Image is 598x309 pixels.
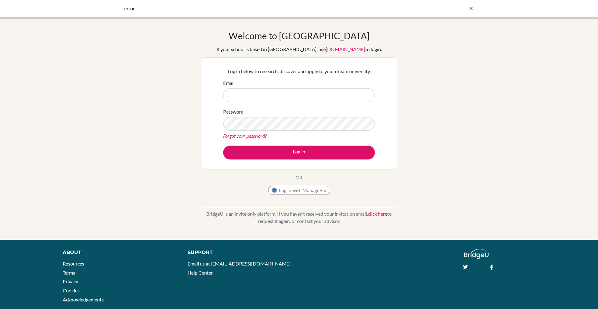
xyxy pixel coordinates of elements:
a: Privacy [63,278,78,284]
h1: Welcome to [GEOGRAPHIC_DATA] [229,30,369,41]
p: Log in below to research, discover and apply to your dream university. [223,68,375,75]
a: Email us at [EMAIL_ADDRESS][DOMAIN_NAME] [188,261,291,266]
a: click here [368,211,387,217]
div: About [63,249,174,256]
button: Log in with ManageBac [268,186,330,195]
p: OR [296,174,302,181]
a: Resources [63,261,84,266]
a: Forgot your password? [223,133,267,139]
div: If your school is based in [GEOGRAPHIC_DATA], use to login. [217,46,382,53]
a: Help Center [188,270,213,275]
label: Email [223,79,235,87]
div: error [124,5,384,12]
a: Cookies [63,288,80,293]
label: Password [223,108,244,115]
p: BridgeU is an invite only platform. If you haven’t received your invitation email, to request it ... [201,210,397,225]
button: Log in [223,146,375,159]
a: Terms [63,270,75,275]
a: [DOMAIN_NAME] [326,46,365,52]
div: Support [188,249,292,256]
a: Acknowledgements [63,297,104,302]
img: logo_white@2x-f4f0deed5e89b7ecb1c2cc34c3e3d731f90f0f143d5ea2071677605dd97b5244.png [464,249,489,259]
